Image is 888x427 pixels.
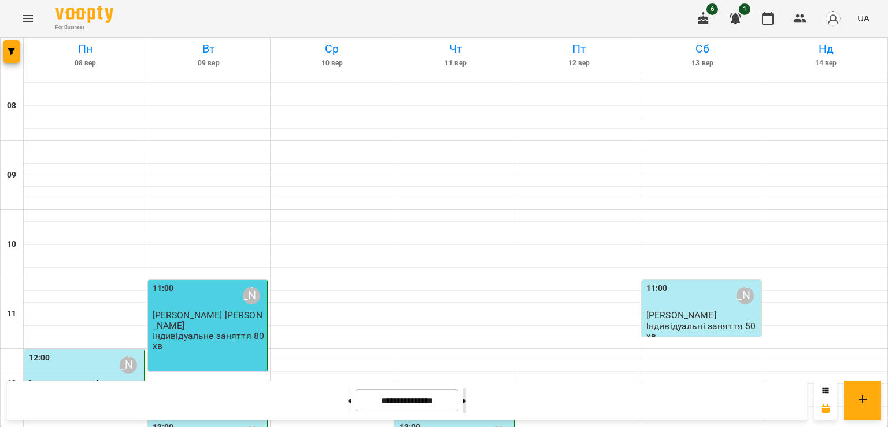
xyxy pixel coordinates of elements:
[396,58,516,69] h6: 11 вер
[153,331,265,351] p: Індивідуальне заняття 80хв
[243,287,260,304] div: Софія Грушаник
[739,3,750,15] span: 1
[14,5,42,32] button: Menu
[766,58,886,69] h6: 14 вер
[853,8,874,29] button: UA
[519,58,639,69] h6: 12 вер
[646,321,759,341] p: Індивідуальні заняття 50хв
[29,352,50,365] label: 12:00
[825,10,841,27] img: avatar_s.png
[25,58,145,69] h6: 08 вер
[153,310,262,330] span: [PERSON_NAME] [PERSON_NAME]
[857,12,869,24] span: UA
[153,282,174,295] label: 11:00
[7,238,16,251] h6: 10
[643,58,763,69] h6: 13 вер
[643,40,763,58] h6: Сб
[149,58,269,69] h6: 09 вер
[272,40,392,58] h6: Ср
[737,287,754,304] div: Софія Грушаник
[706,3,718,15] span: 6
[120,356,137,374] div: Софія Грушаник
[7,308,16,321] h6: 11
[55,24,113,31] span: For Business
[149,40,269,58] h6: Вт
[519,40,639,58] h6: Пт
[646,310,716,321] span: [PERSON_NAME]
[25,40,145,58] h6: Пн
[7,100,16,112] h6: 08
[766,40,886,58] h6: Нд
[55,6,113,23] img: Voopty Logo
[396,40,516,58] h6: Чт
[272,58,392,69] h6: 10 вер
[646,282,668,295] label: 11:00
[7,169,16,182] h6: 09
